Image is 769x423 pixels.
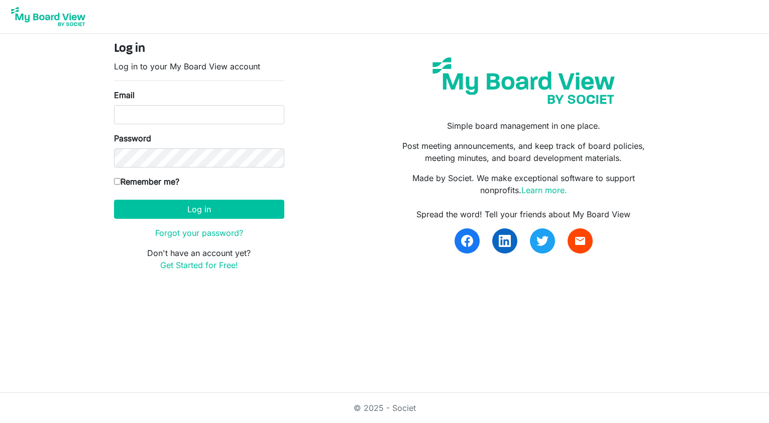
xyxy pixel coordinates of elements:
label: Remember me? [114,176,179,188]
img: facebook.svg [461,235,473,247]
p: Simple board management in one place. [392,120,655,132]
img: linkedin.svg [499,235,511,247]
h4: Log in [114,42,284,56]
span: email [574,235,586,247]
p: Post meeting announcements, and keep track of board policies, meeting minutes, and board developm... [392,140,655,164]
input: Remember me? [114,178,121,185]
img: My Board View Logo [8,4,88,29]
p: Made by Societ. We make exceptional software to support nonprofits. [392,172,655,196]
button: Log in [114,200,284,219]
a: Forgot your password? [155,228,243,238]
img: my-board-view-societ.svg [425,50,622,112]
p: Log in to your My Board View account [114,60,284,72]
a: Learn more. [521,185,567,195]
a: Get Started for Free! [160,260,238,270]
p: Don't have an account yet? [114,247,284,271]
a: © 2025 - Societ [354,403,416,413]
img: twitter.svg [536,235,548,247]
label: Email [114,89,135,101]
div: Spread the word! Tell your friends about My Board View [392,208,655,220]
label: Password [114,132,151,144]
a: email [568,228,593,253]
